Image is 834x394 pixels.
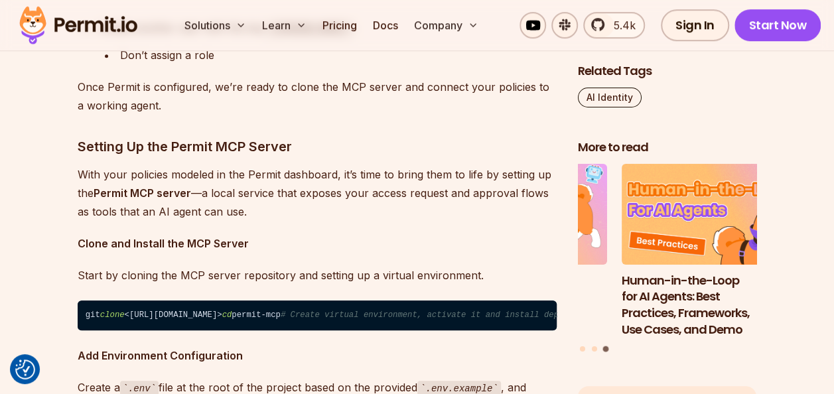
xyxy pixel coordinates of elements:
[592,347,597,352] button: Go to slide 2
[78,349,243,362] strong: Add Environment Configuration
[661,9,729,41] a: Sign In
[622,164,801,265] img: Human-in-the-Loop for AI Agents: Best Practices, Frameworks, Use Cases, and Demo
[317,12,362,38] a: Pricing
[622,164,801,339] a: Human-in-the-Loop for AI Agents: Best Practices, Frameworks, Use Cases, and DemoHuman-in-the-Loop...
[409,12,484,38] button: Company
[603,347,609,353] button: Go to slide 3
[368,12,403,38] a: Docs
[94,186,191,200] strong: Permit MCP server
[179,12,251,38] button: Solutions
[100,310,125,320] span: clone
[622,164,801,339] li: 3 of 3
[78,237,249,250] strong: Clone and Install the MCP Server
[222,310,232,320] span: cd
[78,136,557,157] h3: Setting Up the Permit MCP Server
[78,300,557,331] code: git <[URL][DOMAIN_NAME]> permit-mcp uv venv .venv/bin/activate uv pip install -e .
[622,273,801,338] h3: Human-in-the-Loop for AI Agents: Best Practices, Frameworks, Use Cases, and Demo
[578,88,642,108] a: AI Identity
[120,46,557,64] div: Don’t assign a role
[578,64,757,80] h2: Related Tags
[78,78,557,115] p: Once Permit is configured, we’re ready to clone the MCP server and connect your policies to a wor...
[734,9,821,41] a: Start Now
[281,310,602,320] span: # Create virtual environment, activate it and install dependencies
[578,140,757,157] h2: More to read
[429,164,608,265] img: Why JWTs Can’t Handle AI Agent Access
[580,347,585,352] button: Go to slide 1
[257,12,312,38] button: Learn
[78,266,557,285] p: Start by cloning the MCP server repository and setting up a virtual environment.
[429,273,608,306] h3: Why JWTs Can’t Handle AI Agent Access
[606,17,636,33] span: 5.4k
[78,165,557,221] p: With your policies modeled in the Permit dashboard, it’s time to bring them to life by setting up...
[429,164,608,339] li: 2 of 3
[13,3,143,48] img: Permit logo
[15,360,35,379] button: Consent Preferences
[583,12,645,38] a: 5.4k
[578,164,757,355] div: Posts
[15,360,35,379] img: Revisit consent button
